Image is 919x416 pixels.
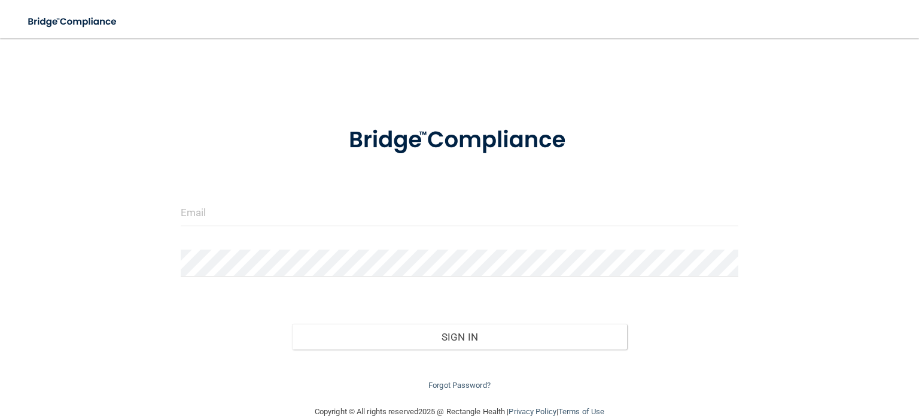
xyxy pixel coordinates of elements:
[181,199,738,226] input: Email
[509,407,556,416] a: Privacy Policy
[325,110,595,171] img: bridge_compliance_login_screen.278c3ca4.svg
[428,381,491,390] a: Forgot Password?
[292,324,626,350] button: Sign In
[18,10,128,34] img: bridge_compliance_login_screen.278c3ca4.svg
[558,407,604,416] a: Terms of Use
